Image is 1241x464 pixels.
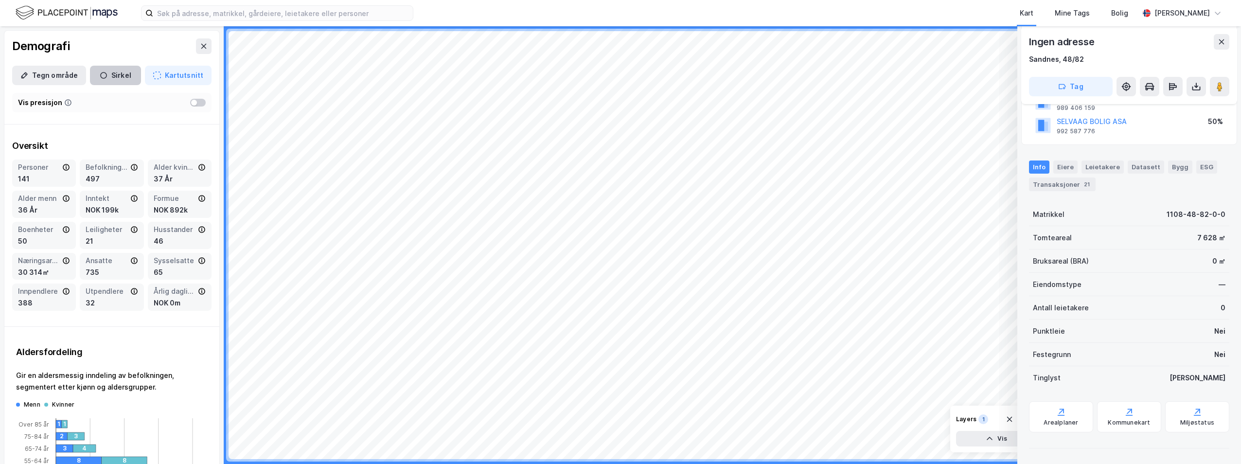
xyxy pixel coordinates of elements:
div: 141 [18,173,70,185]
div: Demografi [12,38,70,54]
div: Ingen adresse [1029,34,1096,50]
div: Kart [1020,7,1033,19]
div: — [1219,279,1225,290]
div: 36 År [18,204,70,216]
input: Søk på adresse, matrikkel, gårdeiere, leietakere eller personer [153,6,413,20]
div: Befolkning dagtid [86,161,128,173]
div: Innpendlere [18,286,60,297]
div: Punktleie [1033,325,1065,337]
div: Sysselsatte [154,255,196,267]
div: Boenheter [18,224,60,235]
iframe: Chat Widget [1192,417,1241,464]
div: Bruksareal (BRA) [1033,255,1089,267]
div: Formue [154,193,196,204]
div: Leietakere [1081,161,1124,173]
div: Alder menn [18,193,60,204]
div: NOK 0m [154,297,206,309]
div: Info [1029,161,1049,173]
div: 1108-48-82-0-0 [1167,209,1225,220]
div: 2 [60,432,71,440]
img: logo.f888ab2527a4732fd821a326f86c7f29.svg [16,4,118,21]
div: 1 [63,420,69,428]
div: Næringsareal [18,255,60,267]
div: 65 [154,267,206,278]
div: ESG [1196,161,1217,173]
div: Miljøstatus [1180,419,1214,427]
div: NOK 199k [86,204,138,216]
div: Kvinner [52,401,74,409]
div: Tomteareal [1033,232,1072,244]
div: Ansatte [86,255,128,267]
div: 32 [86,297,138,309]
div: [PERSON_NAME] [1154,7,1210,19]
tspan: 75-84 år [24,433,49,440]
div: 50 [18,235,70,247]
div: 21 [86,235,138,247]
div: Leiligheter [86,224,128,235]
button: Vis [956,431,1037,446]
tspan: Over 85 år [18,421,49,428]
div: Eiendomstype [1033,279,1081,290]
div: Menn [24,401,40,409]
div: Mine Tags [1055,7,1090,19]
div: 50% [1208,116,1223,127]
div: NOK 892k [154,204,206,216]
div: Inntekt [86,193,128,204]
button: Kartutsnitt [145,66,212,85]
button: Tøm [999,411,1037,427]
div: Kommunekart [1108,419,1150,427]
div: 46 [154,235,206,247]
div: Sandnes, 48/82 [1029,54,1084,65]
div: Antall leietakere [1033,302,1089,314]
div: 3 [74,432,91,440]
div: Transaksjoner [1029,178,1096,191]
div: 7 628 ㎡ [1197,232,1225,244]
div: Festegrunn [1033,349,1071,360]
div: 21 [1082,179,1092,189]
div: 992 587 776 [1057,127,1095,135]
div: Årlig dagligvareforbruk [154,286,196,297]
button: Tegn område [12,66,86,85]
div: Eiere [1053,161,1078,173]
div: 1 [57,420,63,428]
div: Nei [1214,325,1225,337]
div: Vis presisjon [18,97,62,108]
div: 1 [978,414,988,424]
div: Datasett [1128,161,1164,173]
div: Aldersfordeling [16,346,208,358]
div: [PERSON_NAME] [1170,372,1225,384]
div: Tinglyst [1033,372,1061,384]
div: Gir en aldersmessig inndeling av befolkningen, segmentert etter kjønn og aldersgrupper. [16,370,208,393]
div: Personer [18,161,60,173]
div: 735 [86,267,138,278]
div: Layers [956,415,976,423]
div: Alder kvinner [154,161,196,173]
div: 4 [82,445,105,452]
div: 497 [86,173,138,185]
tspan: 65-74 år [25,445,49,452]
div: Utpendlere [86,286,128,297]
div: Kontrollprogram for chat [1192,417,1241,464]
div: 0 ㎡ [1212,255,1225,267]
div: 3 [63,445,80,452]
div: Husstander [154,224,196,235]
div: 37 År [154,173,206,185]
div: Bolig [1111,7,1128,19]
div: Arealplaner [1044,419,1078,427]
div: 0 [1221,302,1225,314]
div: Bygg [1168,161,1192,173]
div: 989 406 159 [1057,104,1095,112]
div: Matrikkel [1033,209,1064,220]
button: Tag [1029,77,1113,96]
button: Sirkel [90,66,141,85]
div: 388 [18,297,70,309]
div: 30 314㎡ [18,267,70,278]
div: Nei [1214,349,1225,360]
div: Oversikt [12,140,212,152]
